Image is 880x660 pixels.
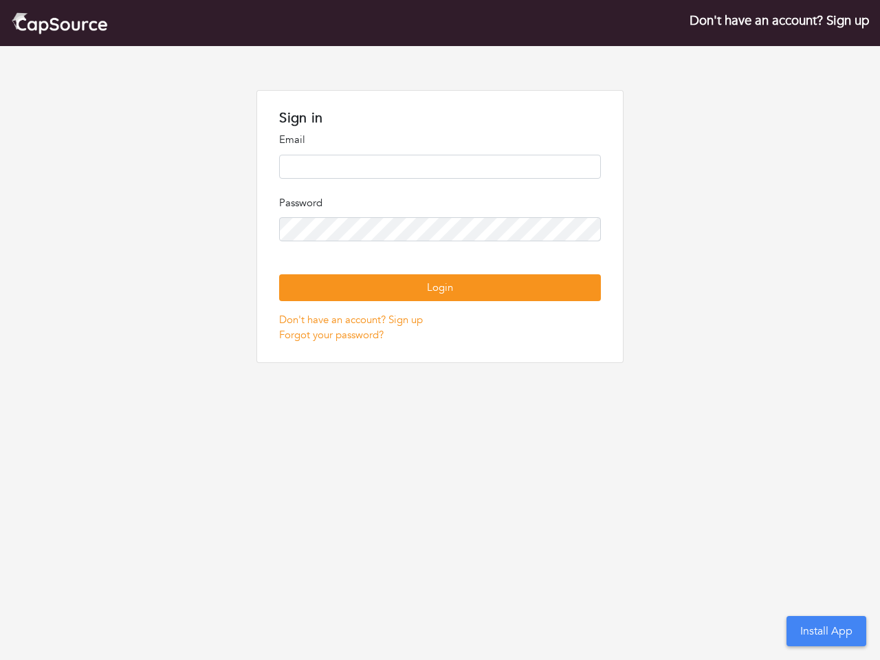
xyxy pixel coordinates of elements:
img: cap_logo.png [11,11,108,35]
button: Install App [786,616,866,646]
a: Forgot your password? [279,328,384,342]
button: Login [279,274,600,301]
p: Password [279,195,600,211]
p: Email [279,132,600,148]
a: Don't have an account? Sign up [279,313,423,327]
a: Don't have an account? Sign up [690,12,869,30]
h1: Sign in [279,110,600,126]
